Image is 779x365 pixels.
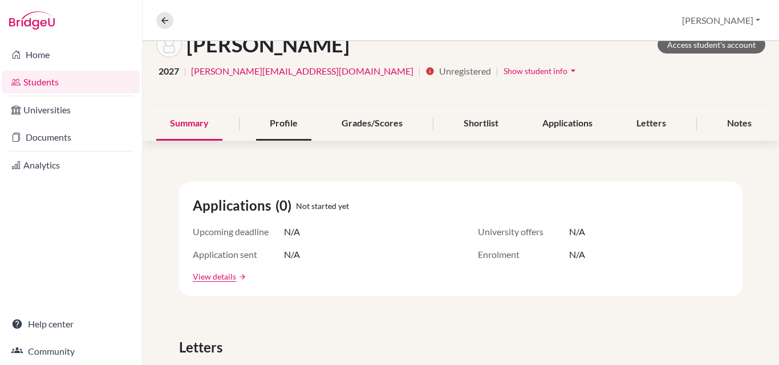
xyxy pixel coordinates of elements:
[2,99,140,121] a: Universities
[2,43,140,66] a: Home
[569,248,585,261] span: N/A
[159,64,179,78] span: 2027
[418,64,421,78] span: |
[193,248,284,261] span: Application sent
[450,107,512,141] div: Shortlist
[504,66,567,76] span: Show student info
[156,32,182,58] img: Anna Bathori's avatar
[284,248,300,261] span: N/A
[496,64,498,78] span: |
[439,64,491,78] span: Unregistered
[478,225,569,239] span: University offers
[713,107,765,141] div: Notes
[284,225,300,239] span: N/A
[2,313,140,335] a: Help center
[623,107,680,141] div: Letters
[2,126,140,149] a: Documents
[425,67,435,76] i: info
[156,107,222,141] div: Summary
[256,107,311,141] div: Profile
[478,248,569,261] span: Enrolment
[529,107,606,141] div: Applications
[2,340,140,363] a: Community
[184,64,186,78] span: |
[2,154,140,177] a: Analytics
[186,32,350,57] h1: [PERSON_NAME]
[275,195,296,216] span: (0)
[193,270,236,282] a: View details
[179,337,227,358] span: Letters
[658,36,765,54] a: Access student's account
[296,200,349,212] span: Not started yet
[9,11,55,30] img: Bridge-U
[193,195,275,216] span: Applications
[191,64,413,78] a: [PERSON_NAME][EMAIL_ADDRESS][DOMAIN_NAME]
[193,225,284,239] span: Upcoming deadline
[503,62,579,80] button: Show student infoarrow_drop_down
[677,10,765,31] button: [PERSON_NAME]
[567,65,579,76] i: arrow_drop_down
[236,273,246,281] a: arrow_forward
[2,71,140,93] a: Students
[569,225,585,239] span: N/A
[328,107,416,141] div: Grades/Scores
